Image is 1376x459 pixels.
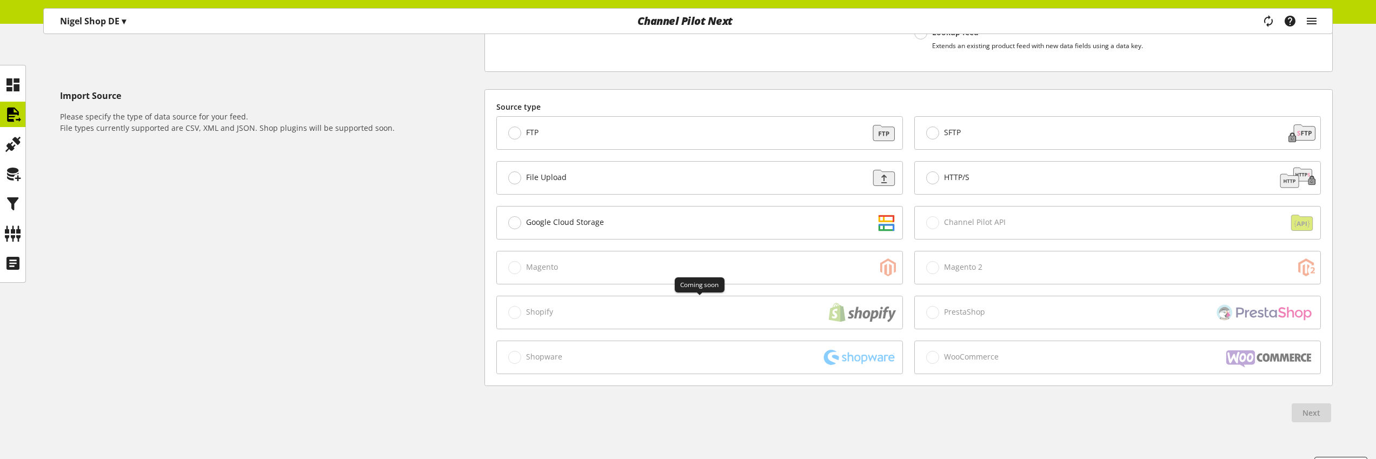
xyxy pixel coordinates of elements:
span: ▾ [122,15,126,27]
span: Next [1302,407,1320,418]
p: Extends an existing product feed with new data fields using a data key. [932,42,1143,50]
img: d2dddd6c468e6a0b8c3bb85ba935e383.svg [862,212,900,234]
nav: main navigation [43,8,1333,34]
p: Lookup feed [932,28,1143,37]
h5: Import Source [60,89,480,102]
span: File Upload [526,172,567,182]
img: 88a670171dbbdb973a11352c4ab52784.svg [862,122,900,144]
img: 1a078d78c93edf123c3bc3fa7bc6d87d.svg [1280,122,1318,144]
span: HTTP/S [944,172,969,182]
p: Nigel Shop DE [60,15,126,28]
h6: Please specify the type of data source for your feed. File types currently supported are CSV, XML... [60,111,480,134]
label: Source type [496,101,1321,112]
img: f3ac9b204b95d45582cf21fad1a323cf.svg [862,167,900,189]
span: FTP [526,128,539,137]
span: Google Cloud Storage [526,217,604,227]
span: SFTP [944,128,961,137]
div: Coming soon [675,277,724,292]
img: cbdcb026b331cf72755dc691680ce42b.svg [1277,167,1318,189]
button: Next [1292,403,1331,422]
